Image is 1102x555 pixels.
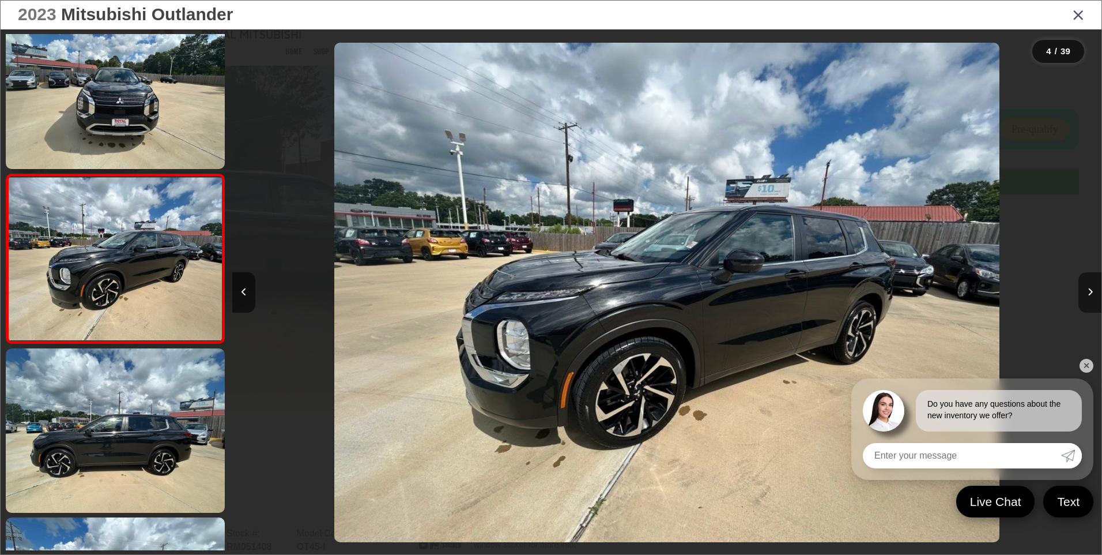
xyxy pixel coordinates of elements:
[916,390,1082,432] div: Do you have any questions about the new inventory we offer?
[61,5,233,24] span: Mitsubishi Outlander
[6,177,224,340] img: 2023 Mitsubishi Outlander SE
[334,43,999,542] img: 2023 Mitsubishi Outlander SE
[232,43,1101,542] div: 2023 Mitsubishi Outlander SE 3
[863,443,1061,468] input: Enter your message
[1051,494,1085,509] span: Text
[3,3,227,171] img: 2023 Mitsubishi Outlander SE
[1061,443,1082,468] a: Submit
[1054,47,1058,55] span: /
[3,347,227,515] img: 2023 Mitsubishi Outlander SE
[1046,46,1051,56] span: 4
[863,390,904,432] img: Agent profile photo
[1043,486,1093,517] a: Text
[1073,7,1084,22] i: Close gallery
[232,272,255,313] button: Previous image
[1078,272,1101,313] button: Next image
[18,5,56,24] span: 2023
[964,494,1027,509] span: Live Chat
[1061,46,1070,56] span: 39
[956,486,1035,517] a: Live Chat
